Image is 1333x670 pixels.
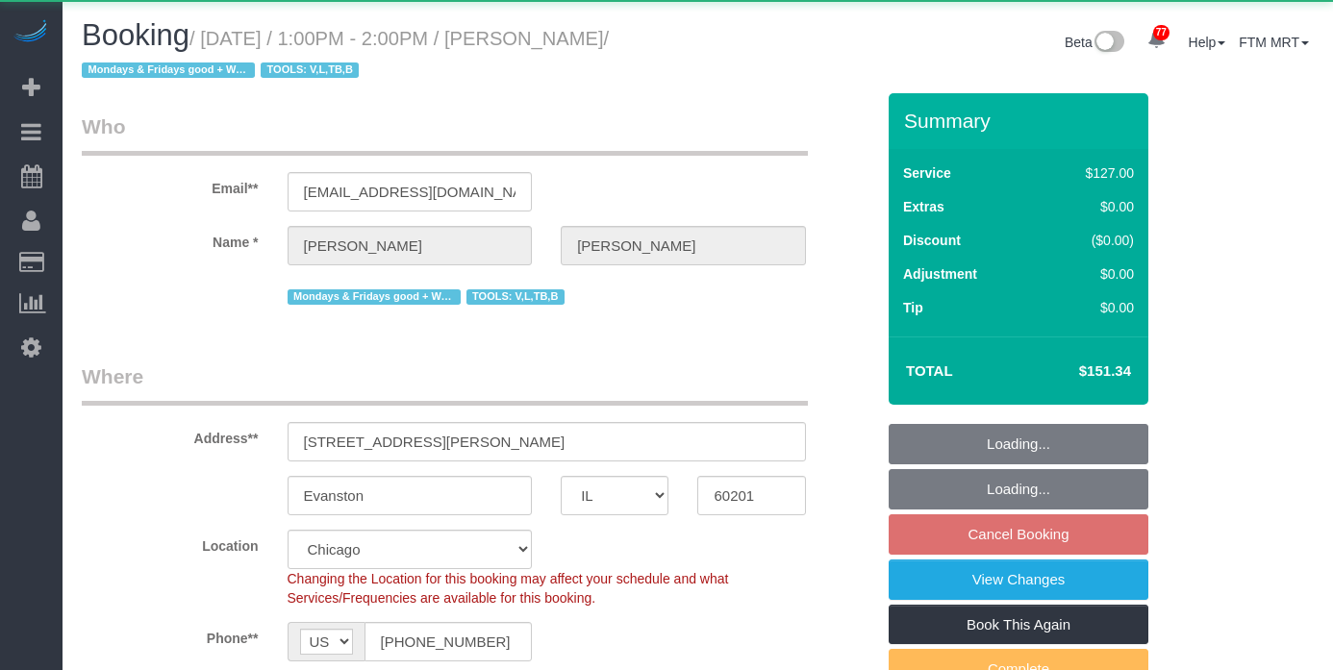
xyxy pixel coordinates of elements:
[67,226,273,252] label: Name *
[906,362,953,379] strong: Total
[889,559,1148,600] a: View Changes
[1093,31,1124,56] img: New interface
[1021,363,1131,380] h4: $151.34
[261,62,359,78] span: TOOLS: V,L,TB,B
[1044,197,1134,216] div: $0.00
[288,226,533,265] input: First Name**
[1044,163,1134,183] div: $127.00
[697,476,805,515] input: Zip Code**
[67,530,273,556] label: Location
[903,298,923,317] label: Tip
[82,18,189,52] span: Booking
[1044,298,1134,317] div: $0.00
[1138,19,1175,62] a: 77
[82,28,609,82] small: / [DATE] / 1:00PM - 2:00PM / [PERSON_NAME]
[561,226,806,265] input: Last Name*
[288,571,729,606] span: Changing the Location for this booking may affect your schedule and what Services/Frequencies are...
[1153,25,1170,40] span: 77
[903,264,977,284] label: Adjustment
[903,231,961,250] label: Discount
[889,605,1148,645] a: Book This Again
[466,289,565,305] span: TOOLS: V,L,TB,B
[82,62,255,78] span: Mondays & Fridays good + Wed pms
[1239,35,1309,50] a: FTM MRT
[1044,231,1134,250] div: ($0.00)
[904,110,1139,132] h3: Summary
[12,19,50,46] img: Automaid Logo
[1189,35,1226,50] a: Help
[82,112,808,156] legend: Who
[1065,35,1124,50] a: Beta
[1044,264,1134,284] div: $0.00
[82,362,808,406] legend: Where
[288,289,461,305] span: Mondays & Fridays good + Wed pms
[903,163,951,183] label: Service
[903,197,944,216] label: Extras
